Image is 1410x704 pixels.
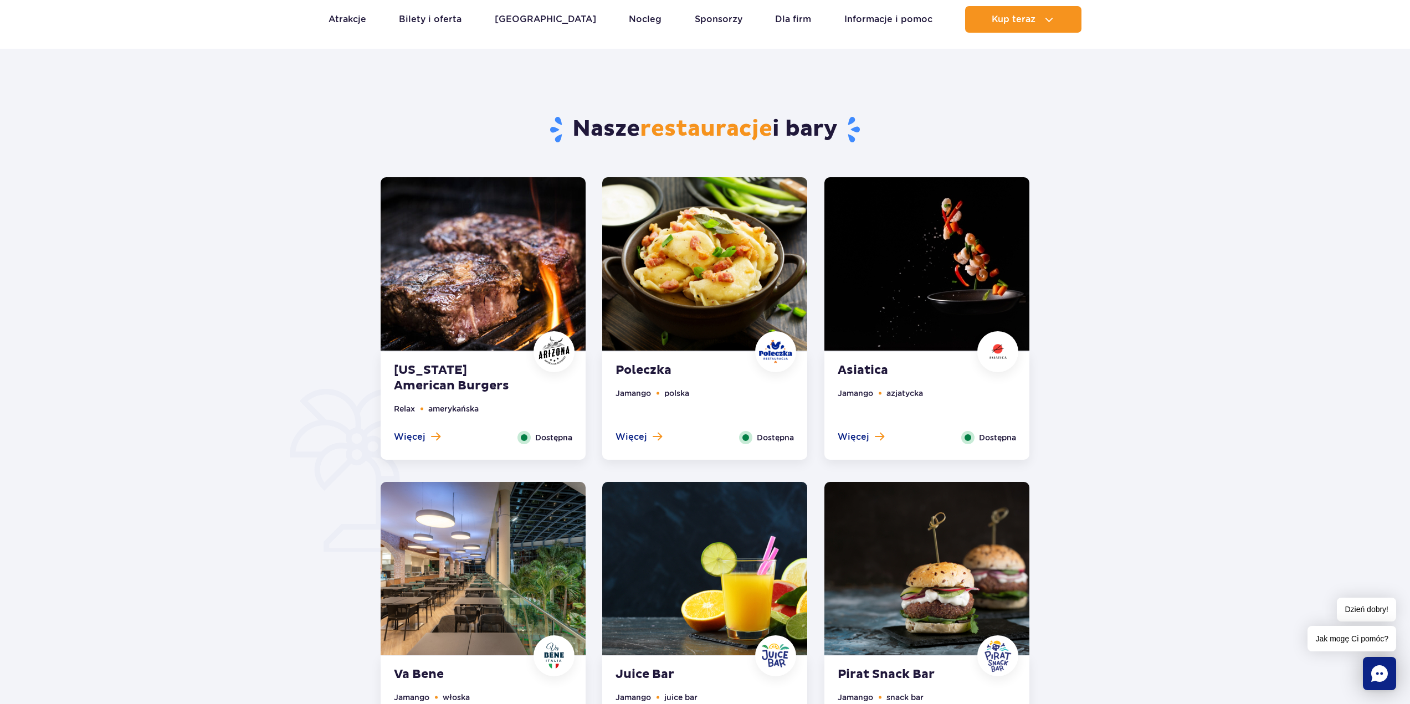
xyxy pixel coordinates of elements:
img: Va Bene [537,639,571,672]
img: Juice Bar [602,482,807,655]
li: Jamango [616,691,651,703]
img: Pirat Snack Bar [981,639,1014,672]
button: Więcej [838,431,884,443]
img: Asiatica [824,177,1029,351]
li: Relax [394,403,415,415]
span: Dostępna [757,431,794,444]
img: Asiatica [981,339,1014,364]
li: amerykańska [428,403,479,415]
img: Arizona American Burgers [537,335,571,368]
li: Jamango [616,387,651,399]
strong: Juice Bar [616,667,750,682]
li: Jamango [838,691,873,703]
span: Dostępna [979,431,1016,444]
button: Więcej [616,431,662,443]
h2: Nasze i bary [381,115,1029,144]
a: Atrakcje [329,6,366,33]
img: Juice Bar [759,639,792,672]
li: włoska [443,691,470,703]
strong: [US_STATE] American Burgers [394,363,528,394]
a: Nocleg [629,6,662,33]
li: snack bar [886,691,924,703]
li: Jamango [838,387,873,399]
li: juice bar [664,691,698,703]
span: Dostępna [535,431,572,444]
button: Kup teraz [965,6,1081,33]
button: Więcej [394,431,440,443]
span: restauracje [640,115,772,143]
a: Dla firm [775,6,811,33]
li: azjatycka [886,387,923,399]
img: Va Bene [381,482,586,655]
a: Informacje i pomoc [844,6,932,33]
img: Arizona American Burgers [381,177,586,351]
a: Bilety i oferta [399,6,462,33]
strong: Va Bene [394,667,528,682]
img: Poleczka [602,177,807,351]
span: Kup teraz [992,14,1035,24]
a: [GEOGRAPHIC_DATA] [495,6,596,33]
span: Więcej [838,431,869,443]
strong: Poleczka [616,363,750,378]
span: Dzień dobry! [1337,598,1396,621]
strong: Asiatica [838,363,972,378]
span: Jak mogę Ci pomóc? [1308,626,1396,651]
li: Jamango [394,691,429,703]
li: polska [664,387,689,399]
img: Pirat Snack Bar [824,482,1029,655]
img: Poleczka [759,335,792,368]
strong: Pirat Snack Bar [838,667,972,682]
div: Chat [1363,657,1396,690]
span: Więcej [616,431,647,443]
a: Sponsorzy [695,6,742,33]
span: Więcej [394,431,425,443]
